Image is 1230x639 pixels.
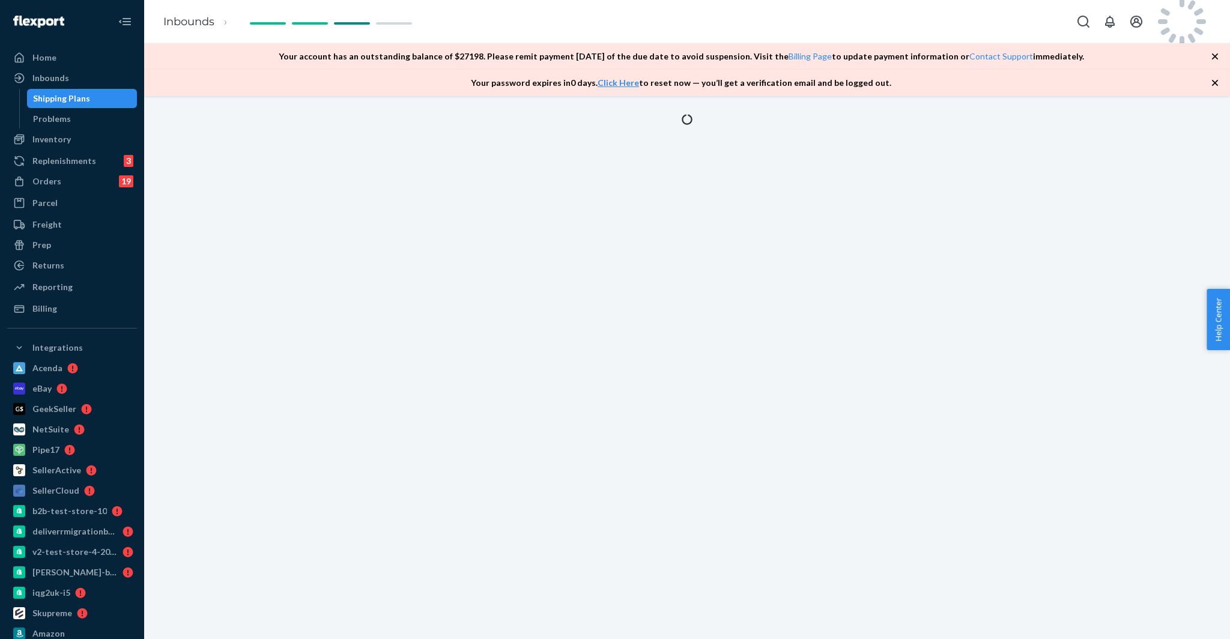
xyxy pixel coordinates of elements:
div: Parcel [32,197,58,209]
a: v2-test-store-4-2025 [7,542,137,562]
div: SellerActive [32,464,81,476]
div: SellerCloud [32,485,79,497]
a: Returns [7,256,137,275]
a: [PERSON_NAME]-b2b-test-store-2 [7,563,137,582]
div: Home [32,52,56,64]
a: Inbounds [163,15,214,28]
a: eBay [7,379,137,398]
a: Billing [7,299,137,318]
a: Parcel [7,193,137,213]
div: Integrations [32,342,83,354]
div: deliverrmigrationbasictest [32,525,118,538]
div: [PERSON_NAME]-b2b-test-store-2 [32,566,118,578]
a: Acenda [7,359,137,378]
div: Prep [32,239,51,251]
div: v2-test-store-4-2025 [32,546,118,558]
div: Freight [32,219,62,231]
a: SellerCloud [7,481,137,500]
div: NetSuite [32,423,69,435]
div: Replenishments [32,155,96,167]
a: Freight [7,215,137,234]
div: GeekSeller [32,403,76,415]
div: Skupreme [32,607,72,619]
div: Shipping Plans [33,92,90,104]
button: Open account menu [1124,10,1148,34]
a: Prep [7,235,137,255]
a: GeekSeller [7,399,137,419]
a: Home [7,48,137,67]
a: Inbounds [7,68,137,88]
p: Your account has an outstanding balance of $ 27198 . Please remit payment [DATE] of the due date ... [279,50,1084,62]
a: b2b-test-store-10 [7,501,137,521]
div: iqg2uk-i5 [32,587,70,599]
div: Inbounds [32,72,69,84]
a: Orders19 [7,172,137,191]
button: Help Center [1207,289,1230,350]
a: Problems [27,109,138,129]
div: Acenda [32,362,62,374]
div: Pipe17 [32,444,59,456]
button: Open Search Box [1071,10,1095,34]
a: iqg2uk-i5 [7,583,137,602]
div: b2b-test-store-10 [32,505,107,517]
a: Billing Page [789,51,832,61]
a: deliverrmigrationbasictest [7,522,137,541]
a: SellerActive [7,461,137,480]
button: Integrations [7,338,137,357]
a: Reporting [7,277,137,297]
div: 3 [124,155,133,167]
button: Open notifications [1098,10,1122,34]
a: Replenishments3 [7,151,137,171]
div: Problems [33,113,71,125]
div: Inventory [32,133,71,145]
img: Flexport logo [13,16,64,28]
div: eBay [32,383,52,395]
a: Pipe17 [7,440,137,459]
div: 19 [119,175,133,187]
div: Returns [32,259,64,271]
p: Your password expires in 0 days . to reset now — you’ll get a verification email and be logged out. [471,77,891,89]
a: Click Here [598,77,639,88]
a: Shipping Plans [27,89,138,108]
button: Close Navigation [113,10,137,34]
div: Billing [32,303,57,315]
a: NetSuite [7,420,137,439]
div: Reporting [32,281,73,293]
ol: breadcrumbs [154,4,247,40]
a: Contact Support [969,51,1033,61]
div: Orders [32,175,61,187]
a: Skupreme [7,604,137,623]
a: Inventory [7,130,137,149]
